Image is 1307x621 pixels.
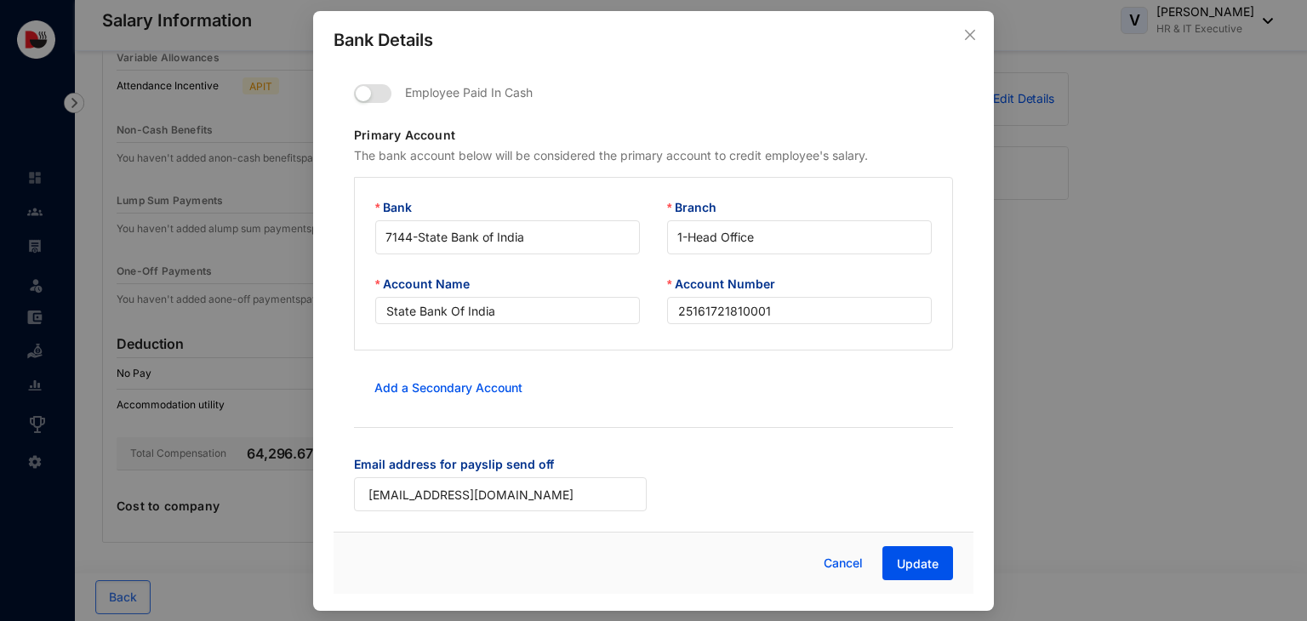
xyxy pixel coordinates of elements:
[391,79,533,127] p: Employee Paid In Cash
[334,28,973,52] p: Bank Details
[385,225,630,250] span: 7144 - State Bank of India
[961,26,979,44] button: Close
[354,147,953,177] p: The bank account below will be considered the primary account to credit employee's salary.
[375,297,640,324] input: Account Name
[374,380,522,395] a: Add a Secondary Account
[882,546,953,580] button: Update
[354,371,536,405] button: Add a Secondary Account
[963,28,977,42] span: close
[667,198,728,217] label: Branch
[354,455,566,474] label: Email address for payslip send off
[375,275,482,293] label: Account Name
[354,127,953,147] p: Primary Account
[677,225,922,250] span: 1 - Head Office
[824,554,863,573] span: Cancel
[897,555,939,573] span: Update
[667,275,787,293] label: Account Number
[677,221,922,254] input: Branch
[385,221,630,254] input: Bank
[667,297,932,324] input: Account Number
[375,198,424,217] label: Bank
[811,546,876,580] button: Cancel
[354,477,647,511] input: Email address for payslip send off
